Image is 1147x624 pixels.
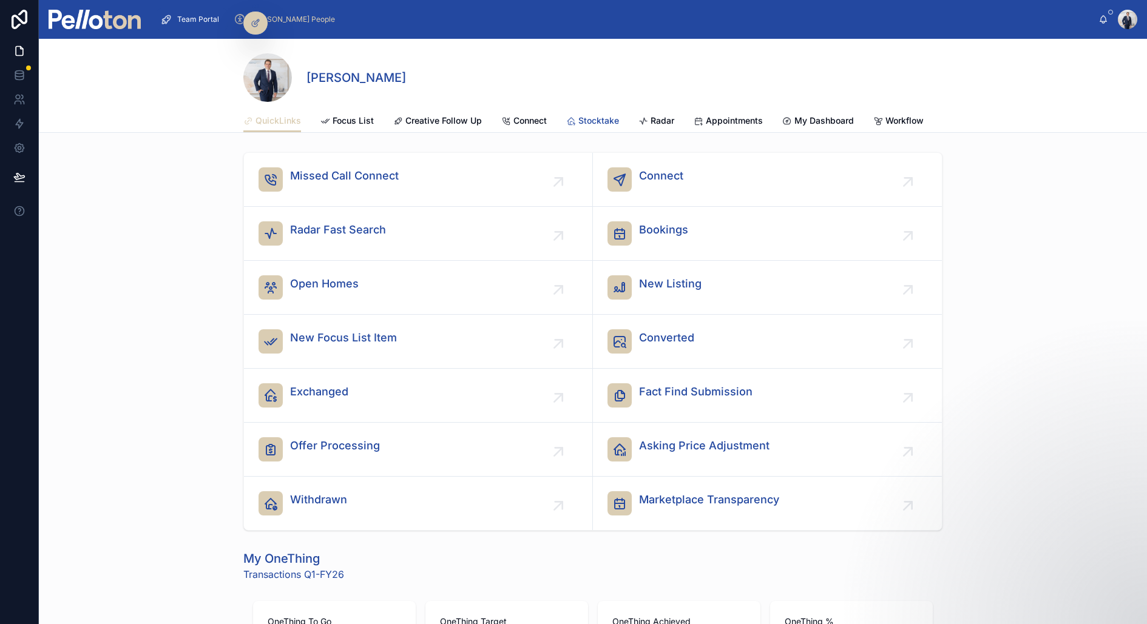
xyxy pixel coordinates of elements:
a: Fact Find Submission [593,369,942,423]
div: scrollable content [151,6,1098,33]
span: Transactions Q1-FY26 [243,567,344,582]
span: Open Homes [290,275,359,292]
a: Radar [638,110,674,134]
span: Marketplace Transparency [639,491,779,508]
span: Team Portal [177,15,219,24]
span: My Dashboard [794,115,854,127]
a: New Focus List Item [244,315,593,369]
span: Stocktake [578,115,619,127]
span: Appointments [706,115,763,127]
a: Bookings [593,207,942,261]
a: Converted [593,315,942,369]
a: Open Homes [244,261,593,315]
a: Radar Fast Search [244,207,593,261]
a: Connect [593,153,942,207]
h1: [PERSON_NAME] [306,69,406,86]
span: Missed Call Connect [290,167,399,184]
a: QuickLinks [243,110,301,133]
span: Focus List [333,115,374,127]
span: Bookings [639,221,688,238]
a: [PERSON_NAME] People [230,8,343,30]
span: Fact Find Submission [639,383,753,400]
iframe: Intercom notifications message [904,533,1147,618]
a: Missed Call Connect [244,153,593,207]
a: New Listing [593,261,942,315]
h1: My OneThing [243,550,344,567]
span: Exchanged [290,383,348,400]
a: Offer Processing [244,423,593,477]
span: Radar Fast Search [290,221,386,238]
span: Withdrawn [290,491,347,508]
span: Creative Follow Up [405,115,482,127]
span: Offer Processing [290,437,380,454]
span: [PERSON_NAME] People [251,15,335,24]
span: New Focus List Item [290,329,397,346]
a: Creative Follow Up [393,110,482,134]
span: Asking Price Adjustment [639,437,770,454]
a: Connect [501,110,547,134]
img: App logo [49,10,141,29]
a: Focus List [320,110,374,134]
span: New Listing [639,275,702,292]
a: Workflow [873,110,924,134]
a: Appointments [694,110,763,134]
a: Asking Price Adjustment [593,423,942,477]
a: Team Portal [157,8,228,30]
a: My Dashboard [782,110,854,134]
span: QuickLinks [255,115,301,127]
a: Withdrawn [244,477,593,530]
span: Radar [651,115,674,127]
span: Workflow [885,115,924,127]
span: Converted [639,329,694,346]
a: Stocktake [566,110,619,134]
span: Connect [639,167,683,184]
a: Exchanged [244,369,593,423]
a: Marketplace Transparency [593,477,942,530]
span: Connect [513,115,547,127]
